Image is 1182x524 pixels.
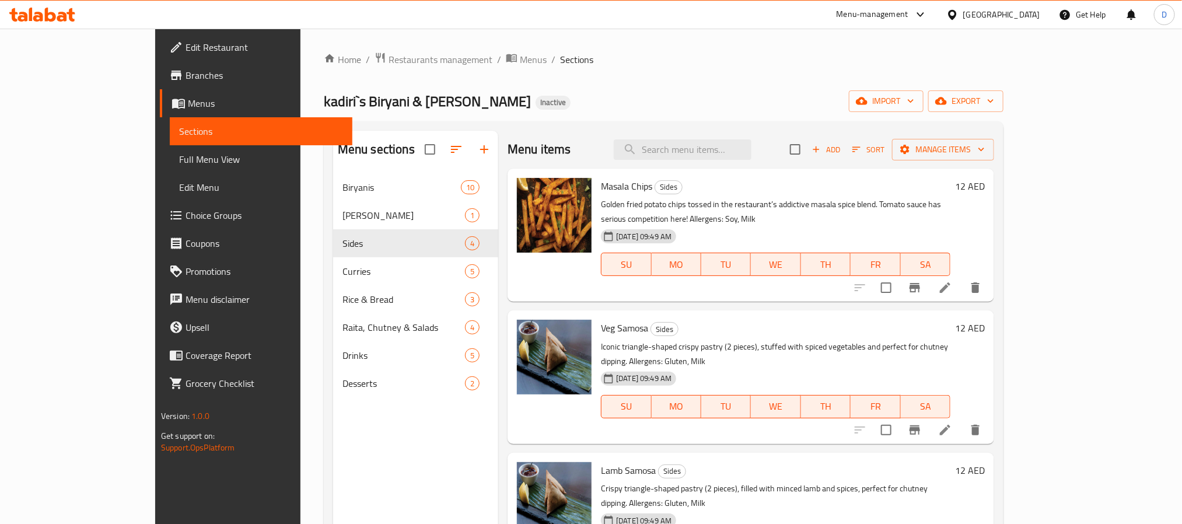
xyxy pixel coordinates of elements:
[342,264,465,278] span: Curries
[186,348,343,362] span: Coverage Report
[849,141,887,159] button: Sort
[938,94,994,109] span: export
[551,53,555,67] li: /
[652,253,701,276] button: MO
[333,229,498,257] div: Sides4
[191,408,209,424] span: 1.0.0
[465,208,480,222] div: items
[466,322,479,333] span: 4
[928,90,1003,112] button: export
[955,462,985,478] h6: 12 AED
[161,440,235,455] a: Support.OpsPlatform
[659,464,686,478] span: Sides
[801,253,851,276] button: TH
[601,319,648,337] span: Veg Samosa
[342,180,461,194] span: Biryanis
[342,208,465,222] span: [PERSON_NAME]
[186,264,343,278] span: Promotions
[324,52,1003,67] nav: breadcrumb
[160,341,352,369] a: Coverage Report
[656,398,697,415] span: MO
[466,294,479,305] span: 3
[938,281,952,295] a: Edit menu item
[186,320,343,334] span: Upsell
[783,137,807,162] span: Select section
[186,376,343,390] span: Grocery Checklist
[606,256,646,273] span: SU
[342,236,465,250] span: Sides
[333,257,498,285] div: Curries5
[508,141,571,158] h2: Menu items
[517,320,592,394] img: Veg Samosa
[465,236,480,250] div: items
[901,253,950,276] button: SA
[852,143,884,156] span: Sort
[955,178,985,194] h6: 12 AED
[756,398,796,415] span: WE
[179,180,343,194] span: Edit Menu
[751,253,800,276] button: WE
[837,8,908,22] div: Menu-management
[179,152,343,166] span: Full Menu View
[601,197,950,226] p: Golden fried potato chips tossed in the restaurant’s addictive masala spice blend. Tomato sauce h...
[461,180,480,194] div: items
[601,481,950,511] p: Crispy triangle-shaped pastry (2 pieces), filled with minced lamb and spices, perfect for chutney...
[601,340,950,369] p: Iconic triangle-shaped crispy pastry (2 pieces), stuffed with spiced vegetables and perfect for c...
[389,53,492,67] span: Restaurants management
[466,210,479,221] span: 1
[806,398,846,415] span: TH
[651,322,679,336] div: Sides
[901,416,929,444] button: Branch-specific-item
[179,124,343,138] span: Sections
[858,94,914,109] span: import
[466,266,479,277] span: 5
[161,428,215,443] span: Get support on:
[160,369,352,397] a: Grocery Checklist
[465,264,480,278] div: items
[160,61,352,89] a: Branches
[160,257,352,285] a: Promotions
[849,90,924,112] button: import
[601,462,656,479] span: Lamb Samosa
[855,256,896,273] span: FR
[706,256,746,273] span: TU
[851,395,900,418] button: FR
[601,395,651,418] button: SU
[756,256,796,273] span: WE
[874,275,898,300] span: Select to update
[905,256,946,273] span: SA
[892,139,994,160] button: Manage items
[606,398,646,415] span: SU
[807,141,845,159] button: Add
[963,8,1040,21] div: [GEOGRAPHIC_DATA]
[701,395,751,418] button: TU
[442,135,470,163] span: Sort sections
[161,408,190,424] span: Version:
[655,180,682,194] span: Sides
[701,253,751,276] button: TU
[338,141,415,158] h2: Menu sections
[560,53,593,67] span: Sections
[497,53,501,67] li: /
[170,145,352,173] a: Full Menu View
[160,229,352,257] a: Coupons
[520,53,547,67] span: Menus
[901,142,985,157] span: Manage items
[466,350,479,361] span: 5
[333,169,498,402] nav: Menu sections
[465,320,480,334] div: items
[810,143,842,156] span: Add
[366,53,370,67] li: /
[651,323,678,336] span: Sides
[465,348,480,362] div: items
[611,231,676,242] span: [DATE] 09:49 AM
[961,274,989,302] button: delete
[375,52,492,67] a: Restaurants management
[807,141,845,159] span: Add item
[342,208,465,222] div: Biryani Combos
[186,208,343,222] span: Choice Groups
[333,173,498,201] div: Biryanis10
[845,141,892,159] span: Sort items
